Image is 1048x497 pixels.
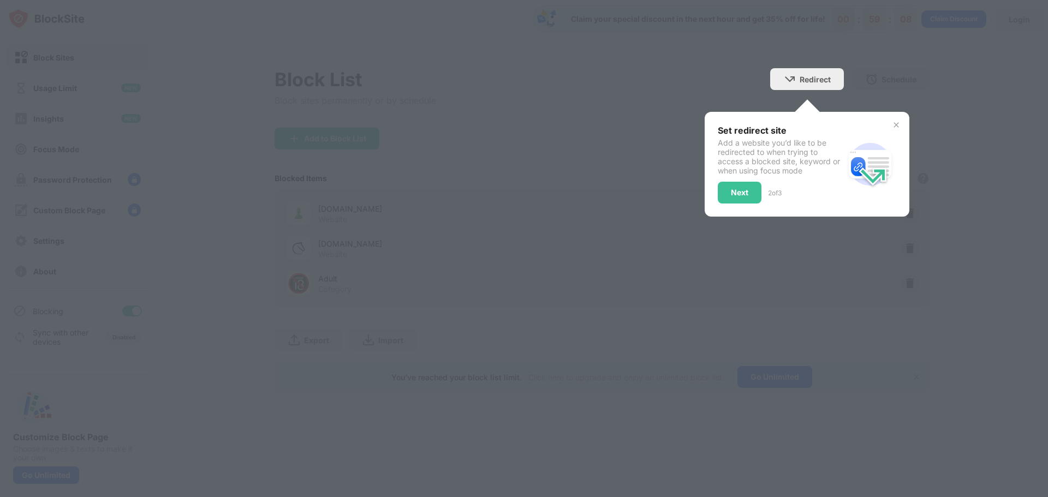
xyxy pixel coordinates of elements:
[800,75,831,84] div: Redirect
[892,121,901,129] img: x-button.svg
[768,189,782,197] div: 2 of 3
[731,188,748,197] div: Next
[844,138,896,190] img: redirect.svg
[718,138,844,175] div: Add a website you’d like to be redirected to when trying to access a blocked site, keyword or whe...
[718,125,844,136] div: Set redirect site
